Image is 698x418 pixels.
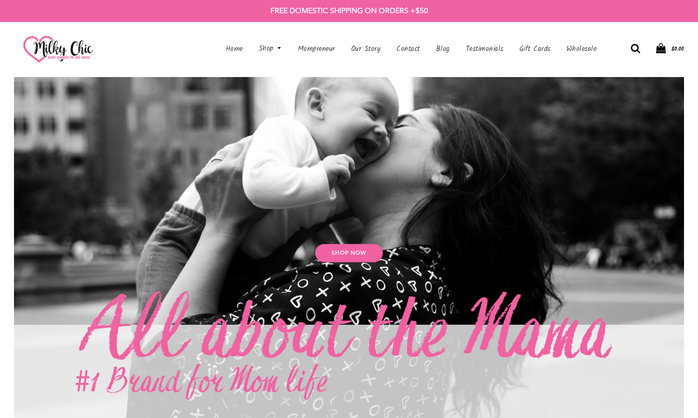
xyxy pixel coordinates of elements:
a: Shop [252,38,289,59]
a: $0.00 [656,43,684,55]
a: Wholesale [560,39,597,60]
img: milkychic [23,36,93,63]
strong: here! [242,253,258,262]
strong: is [236,253,241,262]
strong: Our New Kids Tableware collection [128,253,234,262]
a: Gift Cards [512,39,558,60]
a: Contact [389,39,427,60]
span: $0.00 [671,44,684,53]
a: Our Story [344,39,388,60]
a: Mompreneur [291,39,342,60]
a: Blog [429,39,457,60]
a: Home [219,39,250,60]
a: Testimonials [459,39,511,60]
a: Check it now [153,272,233,290]
strong: FREE DOMESTIC SHIPPING ON ORDERS +$50 [270,6,428,15]
h2: New Arrivals!!! [40,226,347,245]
